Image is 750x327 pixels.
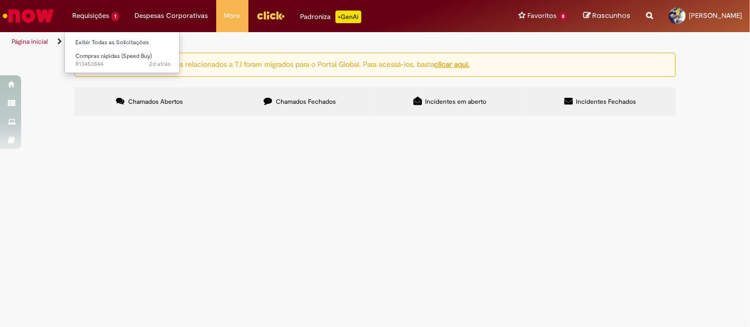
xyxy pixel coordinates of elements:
[64,32,180,73] ul: Requisições
[75,60,170,68] span: R13453844
[65,37,181,48] a: Exibir Todas as Solicitações
[335,11,361,23] p: +GenAi
[256,7,285,23] img: click_logo_yellow_360x200.png
[111,12,119,21] span: 1
[583,11,630,21] a: Rascunhos
[592,11,630,21] span: Rascunhos
[72,11,109,21] span: Requisições
[276,97,336,106] span: Chamados Fechados
[149,60,170,68] time: 27/08/2025 17:13:21
[301,11,361,23] div: Padroniza
[135,11,208,21] span: Despesas Corporativas
[128,97,183,106] span: Chamados Abertos
[8,32,492,52] ul: Trilhas de página
[224,11,241,21] span: More
[576,97,637,106] span: Incidentes Fechados
[12,37,48,46] a: Página inicial
[95,60,469,69] ng-bind-html: Atenção: alguns chamados relacionados a T.I foram migrados para o Portal Global. Para acessá-los,...
[65,51,181,70] a: Aberto R13453844 : Compras rápidas (Speed Buy)
[559,12,568,21] span: 8
[434,60,469,69] a: clicar aqui.
[689,11,742,20] span: [PERSON_NAME]
[1,5,55,26] img: ServiceNow
[527,11,556,21] span: Favoritos
[75,52,152,60] span: Compras rápidas (Speed Buy)
[149,60,170,68] span: 2d atrás
[426,97,487,106] span: Incidentes em aberto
